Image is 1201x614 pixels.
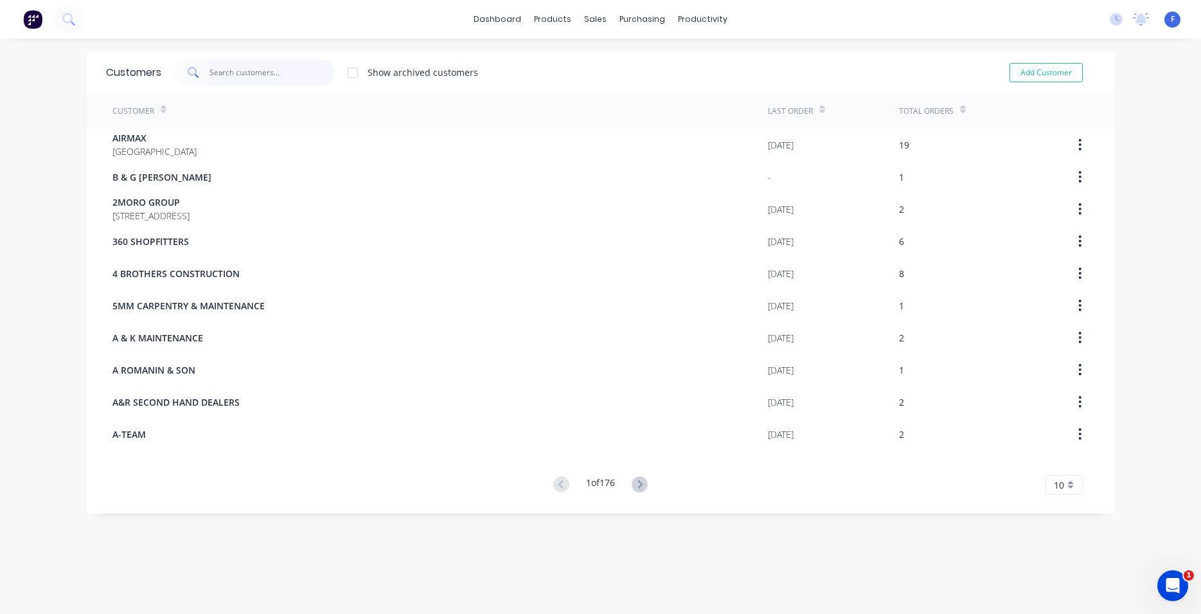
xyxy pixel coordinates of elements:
iframe: Intercom live chat [1157,570,1188,601]
div: 1 of 176 [586,476,615,494]
div: [DATE] [768,428,794,441]
div: 8 [899,267,904,280]
div: [DATE] [768,267,794,280]
span: AIRMAX [112,131,197,145]
span: A&R SECOND HAND DEALERS [112,395,240,409]
span: F [1171,14,1175,25]
span: 360 SHOPFITTERS [112,235,189,248]
span: [STREET_ADDRESS] [112,209,190,222]
div: sales [578,10,613,29]
div: 2 [899,331,904,345]
div: [DATE] [768,395,794,409]
div: Customers [106,65,161,80]
div: 2 [899,203,904,216]
div: 6 [899,235,904,248]
div: [DATE] [768,331,794,345]
div: Customer [112,105,154,117]
div: [DATE] [768,235,794,248]
div: productivity [672,10,734,29]
span: [GEOGRAPHIC_DATA] [112,145,197,158]
div: - [768,170,771,184]
span: A & K MAINTENANCE [112,331,203,345]
span: 5MM CARPENTRY & MAINTENANCE [112,299,265,312]
div: 1 [899,170,904,184]
span: 2MORO GROUP [112,195,190,209]
div: [DATE] [768,299,794,312]
span: A ROMANIN & SON [112,363,195,377]
div: Last Order [768,105,813,117]
input: Search customers... [209,60,335,86]
span: 4 BROTHERS CONSTRUCTION [112,267,240,280]
span: 10 [1054,478,1064,492]
div: 19 [899,138,909,152]
span: B & G [PERSON_NAME] [112,170,211,184]
span: 1 [1184,570,1194,581]
a: dashboard [467,10,528,29]
button: Add Customer [1010,63,1083,82]
div: products [528,10,578,29]
div: Total Orders [899,105,954,117]
div: Show archived customers [368,66,478,79]
div: 2 [899,428,904,441]
span: A-TEAM [112,428,146,441]
div: purchasing [613,10,672,29]
div: [DATE] [768,203,794,216]
img: Factory [23,10,42,29]
div: 1 [899,363,904,377]
div: [DATE] [768,138,794,152]
div: 1 [899,299,904,312]
div: 2 [899,395,904,409]
div: [DATE] [768,363,794,377]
